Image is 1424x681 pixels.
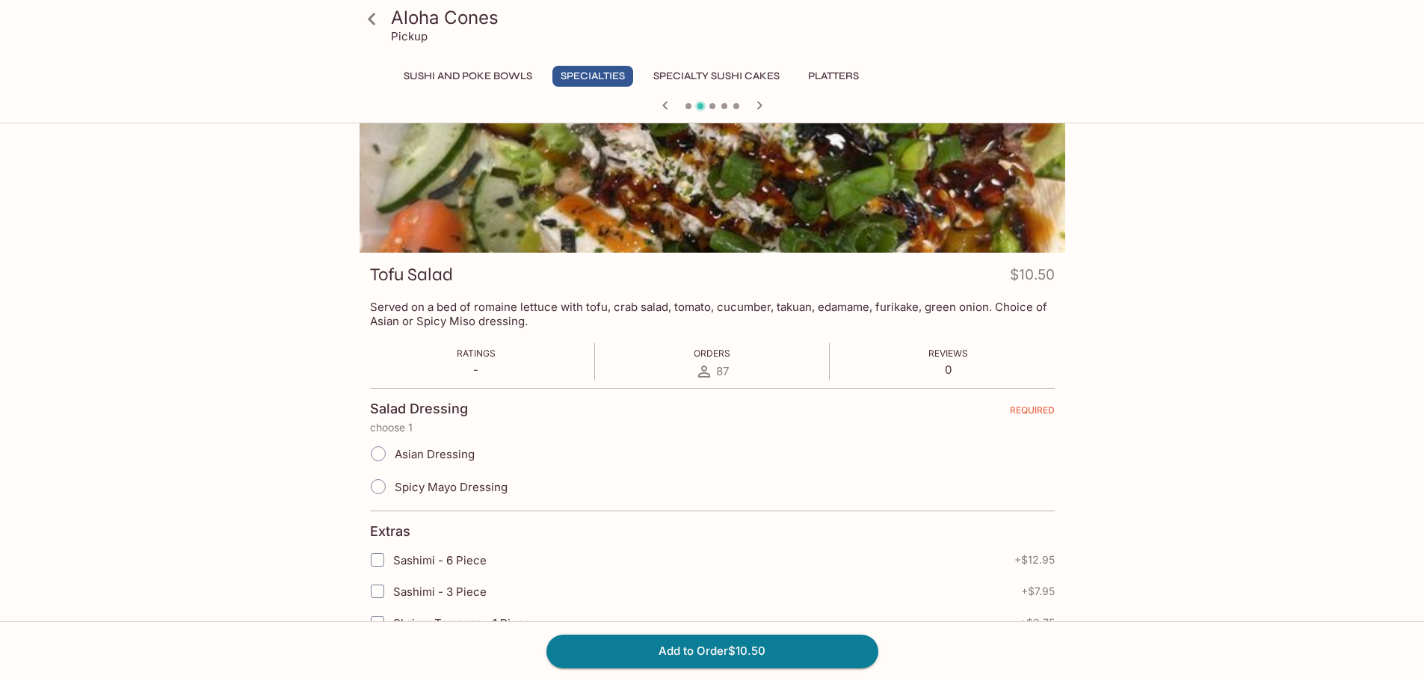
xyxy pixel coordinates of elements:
[395,66,540,87] button: Sushi and Poke Bowls
[546,635,878,668] button: Add to Order$10.50
[800,66,867,87] button: Platters
[645,66,788,87] button: Specialty Sushi Cakes
[716,364,729,378] span: 87
[928,363,968,377] p: 0
[395,447,475,461] span: Asian Dressing
[393,553,487,567] span: Sashimi - 6 Piece
[457,348,496,359] span: Ratings
[457,363,496,377] p: -
[370,300,1055,328] p: Served on a bed of romaine lettuce with tofu, crab salad, tomato, cucumber, takuan, edamame, furi...
[1021,585,1055,597] span: + $7.95
[393,616,531,630] span: Shrimp Tempura - 1 Piece
[360,55,1065,253] div: Tofu Salad
[1010,404,1055,422] span: REQUIRED
[370,422,1055,434] p: choose 1
[391,6,1059,29] h3: Aloha Cones
[1010,263,1055,292] h4: $10.50
[552,66,633,87] button: Specialties
[393,585,487,599] span: Sashimi - 3 Piece
[395,480,508,494] span: Spicy Mayo Dressing
[694,348,730,359] span: Orders
[1020,617,1055,629] span: + $2.75
[1014,554,1055,566] span: + $12.95
[370,523,410,540] h4: Extras
[391,29,428,43] p: Pickup
[370,263,453,286] h3: Tofu Salad
[370,401,468,417] h4: Salad Dressing
[928,348,968,359] span: Reviews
